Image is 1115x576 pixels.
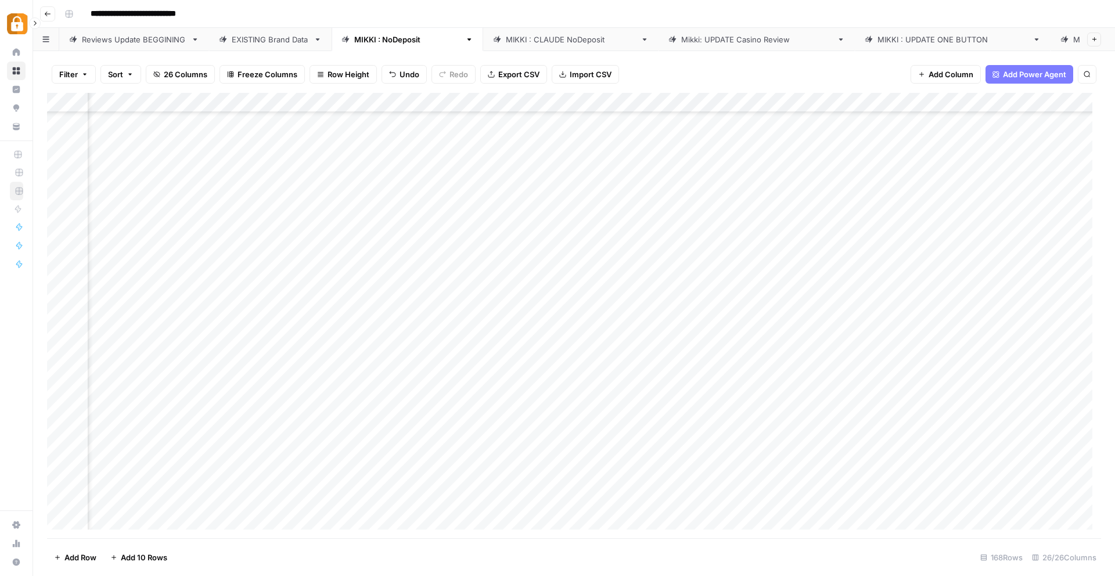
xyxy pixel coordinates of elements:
[506,34,636,45] div: [PERSON_NAME] : [PERSON_NAME]
[232,34,309,45] div: EXISTING Brand Data
[483,28,659,51] a: [PERSON_NAME] : [PERSON_NAME]
[7,516,26,534] a: Settings
[238,69,297,80] span: Freeze Columns
[220,65,305,84] button: Freeze Columns
[7,43,26,62] a: Home
[400,69,419,80] span: Undo
[976,548,1027,567] div: 168 Rows
[310,65,377,84] button: Row Height
[82,34,186,45] div: Reviews Update BEGGINING
[209,28,332,51] a: EXISTING Brand Data
[146,65,215,84] button: 26 Columns
[911,65,981,84] button: Add Column
[681,34,832,45] div: [PERSON_NAME]: UPDATE Casino Review
[1027,548,1101,567] div: 26/26 Columns
[121,552,167,563] span: Add 10 Rows
[332,28,483,51] a: [PERSON_NAME] : NoDeposit
[552,65,619,84] button: Import CSV
[449,69,468,80] span: Redo
[100,65,141,84] button: Sort
[7,9,26,38] button: Workspace: Adzz
[855,28,1051,51] a: [PERSON_NAME] : UPDATE ONE BUTTON
[7,80,26,99] a: Insights
[7,117,26,136] a: Your Data
[164,69,207,80] span: 26 Columns
[1003,69,1066,80] span: Add Power Agent
[52,65,96,84] button: Filter
[103,548,174,567] button: Add 10 Rows
[929,69,973,80] span: Add Column
[7,534,26,553] a: Usage
[64,552,96,563] span: Add Row
[7,553,26,571] button: Help + Support
[570,69,612,80] span: Import CSV
[328,69,369,80] span: Row Height
[7,13,28,34] img: Adzz Logo
[382,65,427,84] button: Undo
[7,99,26,117] a: Opportunities
[480,65,547,84] button: Export CSV
[59,69,78,80] span: Filter
[877,34,1028,45] div: [PERSON_NAME] : UPDATE ONE BUTTON
[7,62,26,80] a: Browse
[47,548,103,567] button: Add Row
[498,69,539,80] span: Export CSV
[59,28,209,51] a: Reviews Update BEGGINING
[354,34,461,45] div: [PERSON_NAME] : NoDeposit
[431,65,476,84] button: Redo
[985,65,1073,84] button: Add Power Agent
[659,28,855,51] a: [PERSON_NAME]: UPDATE Casino Review
[108,69,123,80] span: Sort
